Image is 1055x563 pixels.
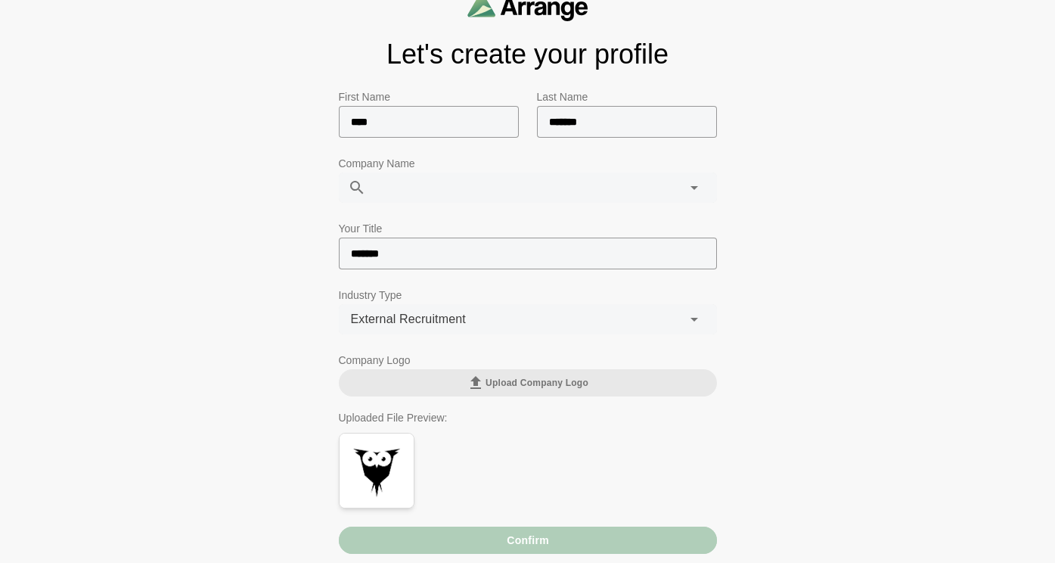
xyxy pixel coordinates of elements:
p: Uploaded File Preview: [339,409,717,427]
p: First Name [339,88,519,106]
p: Company Logo [339,351,717,369]
p: Your Title [339,219,717,238]
button: Upload Company Logo [339,369,717,397]
p: Company Name [339,154,717,173]
span: External Recruitment [351,309,466,329]
h1: Let's create your profile [339,39,717,70]
span: Upload Company Logo [467,374,588,392]
p: Industry Type [339,286,717,304]
p: Last Name [537,88,717,106]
